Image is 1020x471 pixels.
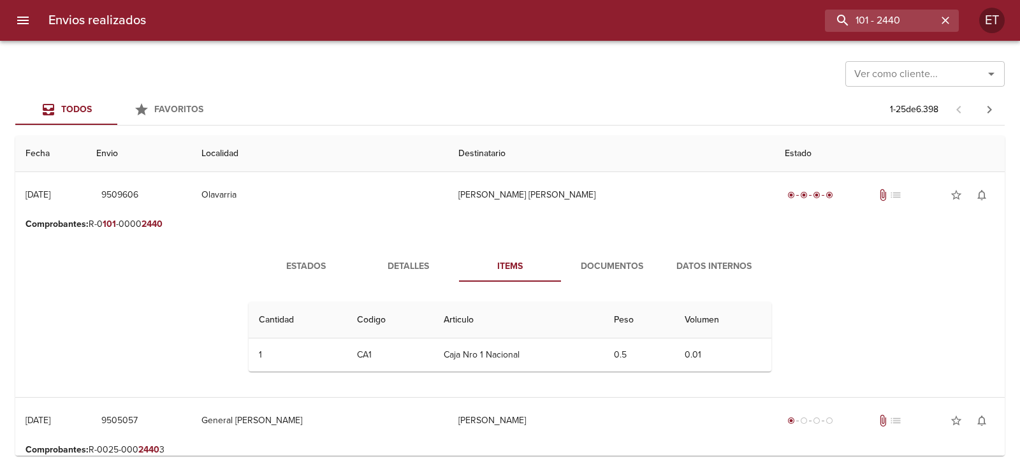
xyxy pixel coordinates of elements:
[877,414,889,427] span: Tiene documentos adjuntos
[813,417,820,424] span: radio_button_unchecked
[61,104,92,115] span: Todos
[969,408,994,433] button: Activar notificaciones
[975,189,988,201] span: notifications_none
[347,302,433,338] th: Codigo
[25,415,50,426] div: [DATE]
[96,184,143,207] button: 9509606
[787,417,795,424] span: radio_button_checked
[604,338,674,372] td: 0.5
[969,182,994,208] button: Activar notificaciones
[979,8,1005,33] div: ET
[943,408,969,433] button: Agregar a favoritos
[890,103,938,116] p: 1 - 25 de 6.398
[775,136,1005,172] th: Estado
[800,191,808,199] span: radio_button_checked
[255,251,765,282] div: Tabs detalle de guia
[943,103,974,115] span: Pagina anterior
[249,338,347,372] td: 1
[826,191,833,199] span: radio_button_checked
[569,259,655,275] span: Documentos
[889,414,902,427] span: No tiene pedido asociado
[25,444,89,455] b: Comprobantes :
[825,10,937,32] input: buscar
[877,189,889,201] span: Tiene documentos adjuntos
[249,302,771,372] table: Tabla de Items
[448,136,775,172] th: Destinatario
[191,398,448,444] td: General [PERSON_NAME]
[448,172,775,218] td: [PERSON_NAME] [PERSON_NAME]
[467,259,553,275] span: Items
[433,302,604,338] th: Articulo
[950,189,963,201] span: star_border
[785,414,836,427] div: Generado
[15,136,86,172] th: Fecha
[25,219,89,229] b: Comprobantes :
[263,259,349,275] span: Estados
[191,172,448,218] td: Olavarria
[365,259,451,275] span: Detalles
[96,409,143,433] button: 9505057
[785,189,836,201] div: Entregado
[604,302,674,338] th: Peso
[943,182,969,208] button: Agregar a favoritos
[950,414,963,427] span: star_border
[86,136,191,172] th: Envio
[101,187,138,203] span: 9509606
[48,10,146,31] h6: Envios realizados
[25,218,994,231] p: R-0 -0000
[889,189,902,201] span: No tiene pedido asociado
[982,65,1000,83] button: Abrir
[191,136,448,172] th: Localidad
[249,302,347,338] th: Cantidad
[974,94,1005,125] span: Pagina siguiente
[800,417,808,424] span: radio_button_unchecked
[813,191,820,199] span: radio_button_checked
[671,259,757,275] span: Datos Internos
[138,444,159,455] em: 2440
[103,219,116,229] em: 101
[347,338,433,372] td: CA1
[787,191,795,199] span: radio_button_checked
[448,398,775,444] td: [PERSON_NAME]
[979,8,1005,33] div: Abrir información de usuario
[142,219,163,229] em: 2440
[25,189,50,200] div: [DATE]
[15,94,219,125] div: Tabs Envios
[154,104,203,115] span: Favoritos
[433,338,604,372] td: Caja Nro 1 Nacional
[8,5,38,36] button: menu
[674,302,771,338] th: Volumen
[25,444,994,456] p: R-0025-000 3
[975,414,988,427] span: notifications_none
[826,417,833,424] span: radio_button_unchecked
[101,413,138,429] span: 9505057
[674,338,771,372] td: 0.01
